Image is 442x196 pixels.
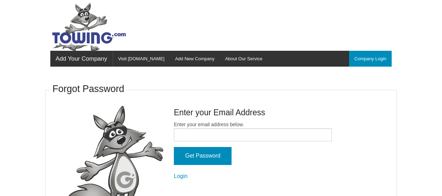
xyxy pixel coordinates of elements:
[174,128,332,141] input: Enter your email address below.
[170,51,220,67] a: Add New Company
[174,147,232,165] input: Get Password
[220,51,267,67] a: About Our Service
[174,107,332,118] h4: Enter your Email Address
[349,51,392,67] a: Company Login
[50,51,113,67] a: Add Your Company
[174,173,188,179] a: Login
[113,51,170,67] a: Visit [DOMAIN_NAME]
[174,121,332,141] label: Enter your email address below.
[50,3,128,51] img: Towing.com Logo
[52,82,124,96] h3: Forgot Password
